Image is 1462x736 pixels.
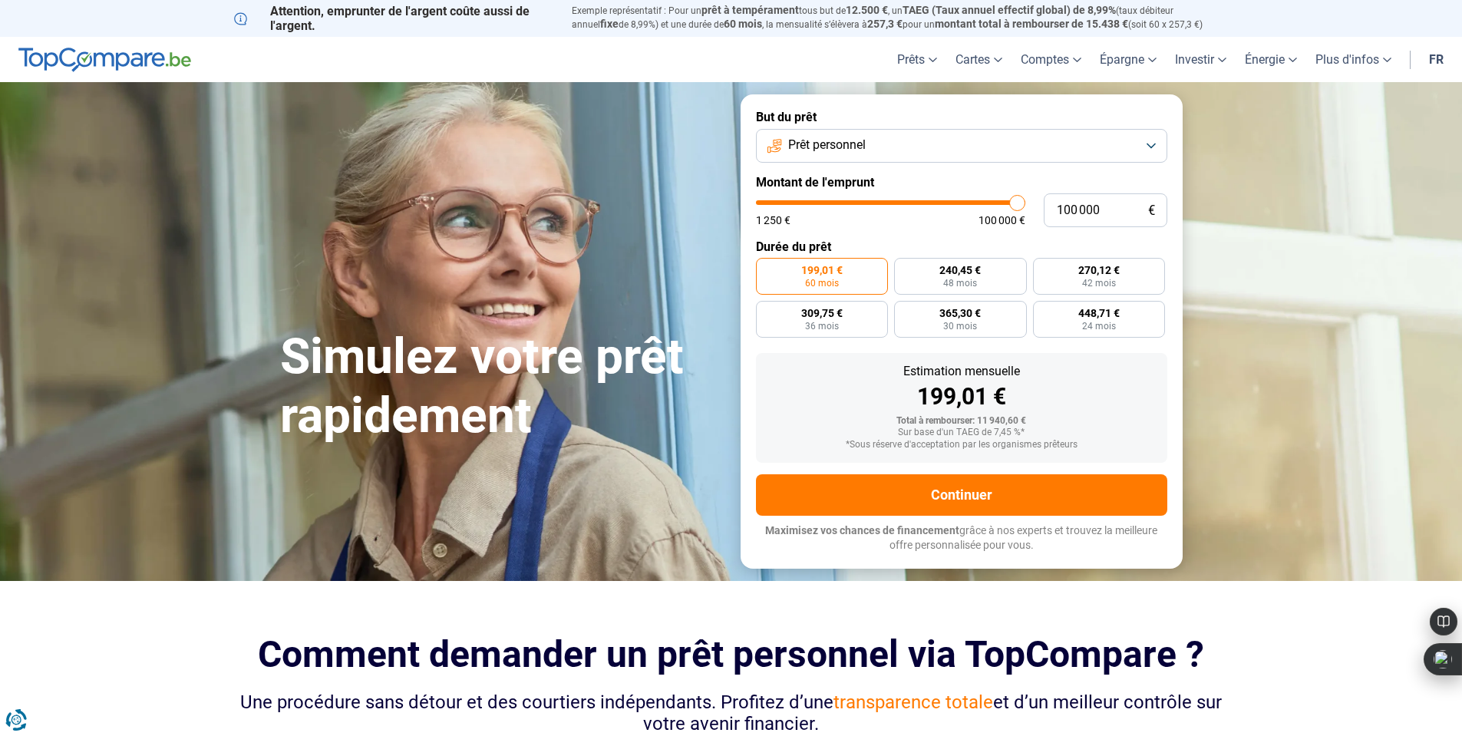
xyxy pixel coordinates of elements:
span: 48 mois [943,279,977,288]
span: 199,01 € [801,265,843,276]
p: Attention, emprunter de l'argent coûte aussi de l'argent. [234,4,553,33]
div: Total à rembourser: 11 940,60 € [768,416,1155,427]
div: Sur base d'un TAEG de 7,45 %* [768,427,1155,438]
div: Une procédure sans détour et des courtiers indépendants. Profitez d’une et d’un meilleur contrôle... [234,691,1229,736]
span: 60 mois [724,18,762,30]
label: Durée du prêt [756,239,1167,254]
span: 100 000 € [979,215,1025,226]
a: Énergie [1236,37,1306,82]
span: 309,75 € [801,308,843,318]
h2: Comment demander un prêt personnel via TopCompare ? [234,633,1229,675]
h1: Simulez votre prêt rapidement [280,328,722,446]
span: Prêt personnel [788,137,866,153]
span: 240,45 € [939,265,981,276]
a: Plus d'infos [1306,37,1401,82]
div: 199,01 € [768,385,1155,408]
div: Estimation mensuelle [768,365,1155,378]
span: 36 mois [805,322,839,331]
button: Prêt personnel [756,129,1167,163]
span: TAEG (Taux annuel effectif global) de 8,99% [903,4,1116,16]
span: 365,30 € [939,308,981,318]
p: grâce à nos experts et trouvez la meilleure offre personnalisée pour vous. [756,523,1167,553]
span: 30 mois [943,322,977,331]
span: fixe [600,18,619,30]
span: 1 250 € [756,215,790,226]
span: transparence totale [833,691,993,713]
a: Cartes [946,37,1012,82]
button: Continuer [756,474,1167,516]
span: 12.500 € [846,4,888,16]
span: 24 mois [1082,322,1116,331]
a: fr [1420,37,1453,82]
a: Prêts [888,37,946,82]
span: montant total à rembourser de 15.438 € [935,18,1128,30]
span: Maximisez vos chances de financement [765,524,959,536]
span: 270,12 € [1078,265,1120,276]
span: 42 mois [1082,279,1116,288]
a: Épargne [1091,37,1166,82]
span: 448,71 € [1078,308,1120,318]
a: Comptes [1012,37,1091,82]
img: TopCompare [18,48,191,72]
div: *Sous réserve d'acceptation par les organismes prêteurs [768,440,1155,451]
span: € [1148,204,1155,217]
span: prêt à tempérament [701,4,799,16]
a: Investir [1166,37,1236,82]
label: But du prêt [756,110,1167,124]
label: Montant de l'emprunt [756,175,1167,190]
span: 60 mois [805,279,839,288]
span: 257,3 € [867,18,903,30]
p: Exemple représentatif : Pour un tous but de , un (taux débiteur annuel de 8,99%) et une durée de ... [572,4,1229,31]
